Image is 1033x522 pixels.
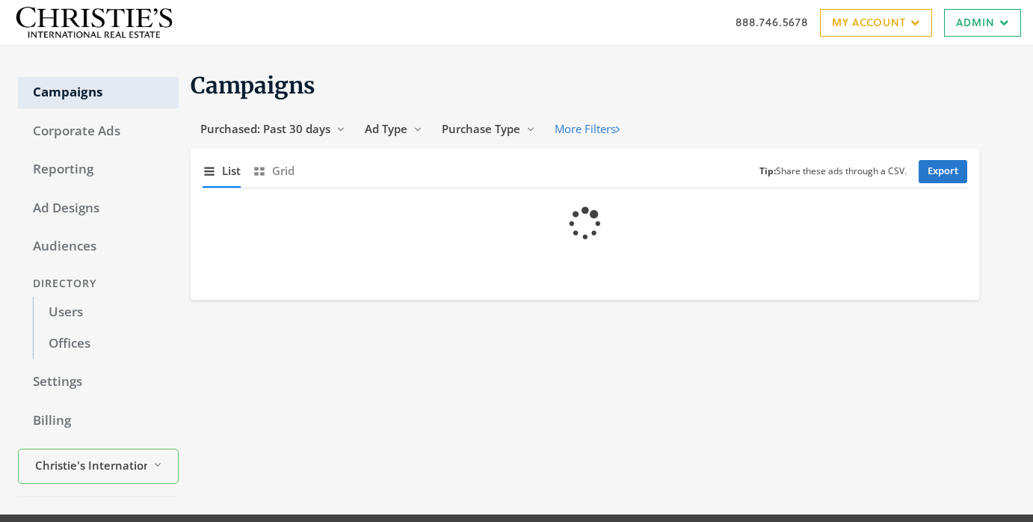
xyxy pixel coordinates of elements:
[820,9,932,37] a: My Account
[944,9,1021,37] a: Admin
[759,165,907,179] small: Share these ads through a CSV.
[191,115,355,143] button: Purchased: Past 30 days
[355,115,432,143] button: Ad Type
[736,14,808,30] a: 888.746.5678
[18,270,179,298] div: Directory
[18,154,179,185] a: Reporting
[222,162,241,179] span: List
[253,155,295,187] button: Grid
[365,121,407,136] span: Ad Type
[35,457,147,474] span: Christie's International Real Estate
[191,71,315,99] span: Campaigns
[442,121,520,136] span: Purchase Type
[33,297,179,328] a: Users
[18,116,179,147] a: Corporate Ads
[200,121,330,136] span: Purchased: Past 30 days
[919,160,967,183] a: Export
[18,231,179,262] a: Audiences
[272,162,295,179] span: Grid
[12,5,176,40] img: Adwerx
[18,405,179,437] a: Billing
[18,77,179,108] a: Campaigns
[18,193,179,224] a: Ad Designs
[18,366,179,398] a: Settings
[432,115,545,143] button: Purchase Type
[33,328,179,360] a: Offices
[203,155,241,187] button: List
[18,449,179,484] button: Christie's International Real Estate
[545,115,629,143] button: More Filters
[759,165,776,177] b: Tip:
